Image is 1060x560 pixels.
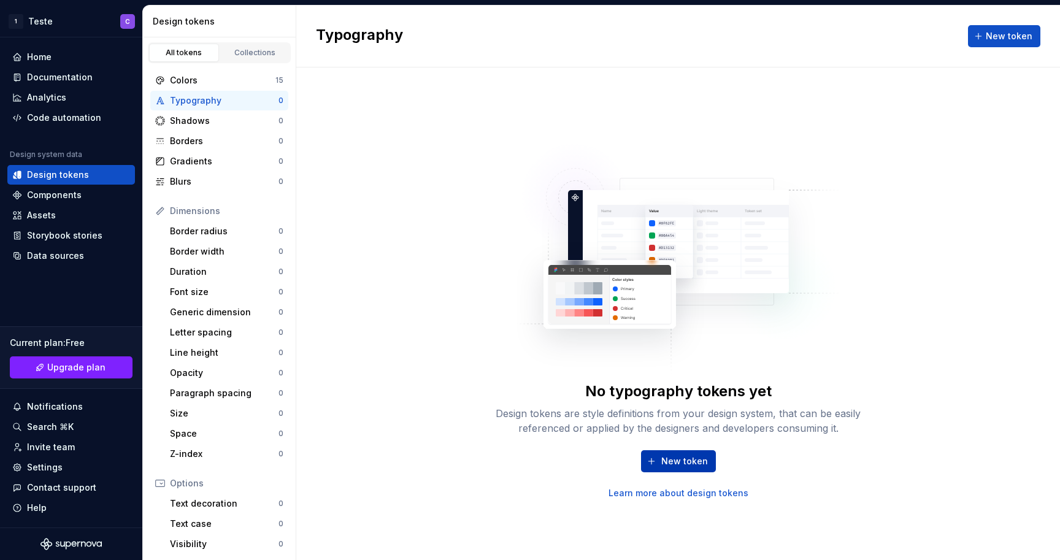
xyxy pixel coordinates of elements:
div: 0 [278,499,283,508]
div: 0 [278,388,283,398]
div: Text case [170,518,278,530]
h2: Typography [316,25,403,47]
a: Gradients0 [150,152,288,171]
div: No typography tokens yet [585,382,772,401]
a: Borders0 [150,131,288,151]
a: Opacity0 [165,363,288,383]
a: Data sources [7,246,135,266]
div: Contact support [27,481,96,494]
div: 0 [278,348,283,358]
div: Line height [170,347,278,359]
a: Documentation [7,67,135,87]
div: Search ⌘K [27,421,74,433]
div: Options [170,477,283,489]
div: Collections [225,48,286,58]
div: 0 [278,519,283,529]
a: Text decoration0 [165,494,288,513]
a: Analytics [7,88,135,107]
div: Size [170,407,278,420]
div: Typography [170,94,278,107]
div: Storybook stories [27,229,102,242]
div: Current plan : Free [10,337,132,349]
div: Home [27,51,52,63]
div: 0 [278,539,283,549]
a: Generic dimension0 [165,302,288,322]
div: Gradients [170,155,278,167]
button: New token [641,450,716,472]
div: Code automation [27,112,101,124]
svg: Supernova Logo [40,538,102,550]
div: 0 [278,116,283,126]
div: 0 [278,408,283,418]
button: Notifications [7,397,135,416]
div: Borders [170,135,278,147]
div: 0 [278,177,283,186]
a: Shadows0 [150,111,288,131]
div: 1 [9,14,23,29]
a: Paragraph spacing0 [165,383,288,403]
button: 1TesteC [2,8,140,34]
div: Generic dimension [170,306,278,318]
div: Blurs [170,175,278,188]
div: Text decoration [170,497,278,510]
div: Z-index [170,448,278,460]
a: Code automation [7,108,135,128]
div: Design system data [10,150,82,159]
div: 0 [278,156,283,166]
span: Upgrade plan [47,361,106,374]
div: All tokens [153,48,215,58]
div: Notifications [27,401,83,413]
div: Design tokens [27,169,89,181]
div: Components [27,189,82,201]
a: Settings [7,458,135,477]
a: Upgrade plan [10,356,132,378]
div: 0 [278,96,283,105]
div: Analytics [27,91,66,104]
div: Documentation [27,71,93,83]
div: Paragraph spacing [170,387,278,399]
div: Duration [170,266,278,278]
a: Storybook stories [7,226,135,245]
div: Design tokens are style definitions from your design system, that can be easily referenced or app... [482,406,875,435]
div: 0 [278,307,283,317]
a: Font size0 [165,282,288,302]
a: Duration0 [165,262,288,282]
div: Data sources [27,250,84,262]
button: Contact support [7,478,135,497]
div: 15 [275,75,283,85]
div: Border radius [170,225,278,237]
span: New token [661,455,708,467]
div: Colors [170,74,275,86]
div: Design tokens [153,15,291,28]
div: Opacity [170,367,278,379]
div: 0 [278,247,283,256]
a: Letter spacing0 [165,323,288,342]
div: Dimensions [170,205,283,217]
div: Font size [170,286,278,298]
a: Assets [7,205,135,225]
span: New token [986,30,1032,42]
a: Typography0 [150,91,288,110]
div: 0 [278,226,283,236]
div: Invite team [27,441,75,453]
a: Text case0 [165,514,288,534]
div: Letter spacing [170,326,278,339]
a: Size0 [165,404,288,423]
div: 0 [278,287,283,297]
a: Blurs0 [150,172,288,191]
div: 0 [278,368,283,378]
div: Settings [27,461,63,474]
a: Learn more about design tokens [609,487,748,499]
a: Space0 [165,424,288,443]
button: Help [7,498,135,518]
div: Teste [28,15,53,28]
div: C [125,17,130,26]
a: Home [7,47,135,67]
a: Colors15 [150,71,288,90]
a: Invite team [7,437,135,457]
a: Z-index0 [165,444,288,464]
div: 0 [278,449,283,459]
div: Help [27,502,47,514]
div: 0 [278,136,283,146]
